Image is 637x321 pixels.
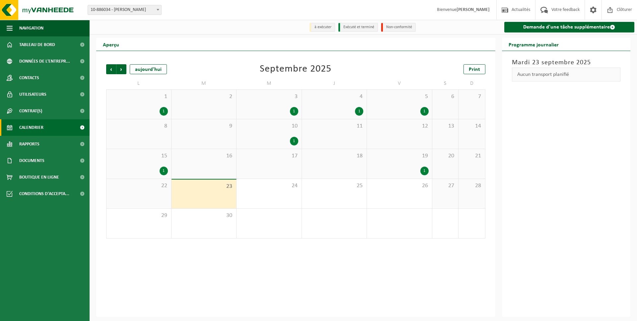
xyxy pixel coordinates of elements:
[110,182,168,189] span: 22
[260,64,331,74] div: Septembre 2025
[436,182,455,189] span: 27
[305,123,364,130] span: 11
[160,107,168,116] div: 1
[110,212,168,219] span: 29
[172,78,237,89] td: M
[240,123,298,130] span: 10
[370,182,429,189] span: 26
[240,152,298,160] span: 17
[175,93,233,100] span: 2
[116,64,126,74] span: Suivant
[130,64,167,74] div: aujourd'hui
[355,107,363,116] div: 1
[19,53,70,70] span: Données de l'entrepr...
[502,38,565,51] h2: Programme journalier
[19,20,43,36] span: Navigation
[462,123,481,130] span: 14
[463,64,485,74] a: Print
[19,119,43,136] span: Calendrier
[110,152,168,160] span: 15
[338,23,378,32] li: Exécuté et terminé
[237,78,302,89] td: M
[160,167,168,175] div: 1
[290,107,298,116] div: 1
[175,152,233,160] span: 16
[370,93,429,100] span: 5
[469,67,480,72] span: Print
[310,23,335,32] li: à exécuter
[436,152,455,160] span: 20
[19,36,55,53] span: Tableau de bord
[19,136,39,152] span: Rapports
[240,182,298,189] span: 24
[19,103,42,119] span: Contrat(s)
[19,169,59,186] span: Boutique en ligne
[19,152,44,169] span: Documents
[240,93,298,100] span: 3
[305,152,364,160] span: 18
[462,93,481,100] span: 7
[462,152,481,160] span: 21
[436,123,455,130] span: 13
[88,5,161,15] span: 10-886034 - ROSIER - MOUSTIER
[512,58,621,68] h3: Mardi 23 septembre 2025
[436,93,455,100] span: 6
[175,123,233,130] span: 9
[370,152,429,160] span: 19
[290,137,298,145] div: 1
[381,23,416,32] li: Non-conformité
[420,167,429,175] div: 1
[19,70,39,86] span: Contacts
[305,93,364,100] span: 4
[175,212,233,219] span: 30
[457,7,490,12] strong: [PERSON_NAME]
[432,78,459,89] td: S
[420,107,429,116] div: 1
[302,78,367,89] td: J
[106,78,172,89] td: L
[504,22,635,32] a: Demande d'une tâche supplémentaire
[367,78,432,89] td: V
[106,64,116,74] span: Précédent
[110,93,168,100] span: 1
[512,68,621,81] div: Aucun transport planifié
[459,78,485,89] td: D
[305,182,364,189] span: 25
[370,123,429,130] span: 12
[19,186,69,202] span: Conditions d'accepta...
[96,38,126,51] h2: Aperçu
[175,183,233,190] span: 23
[462,182,481,189] span: 28
[19,86,46,103] span: Utilisateurs
[110,123,168,130] span: 8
